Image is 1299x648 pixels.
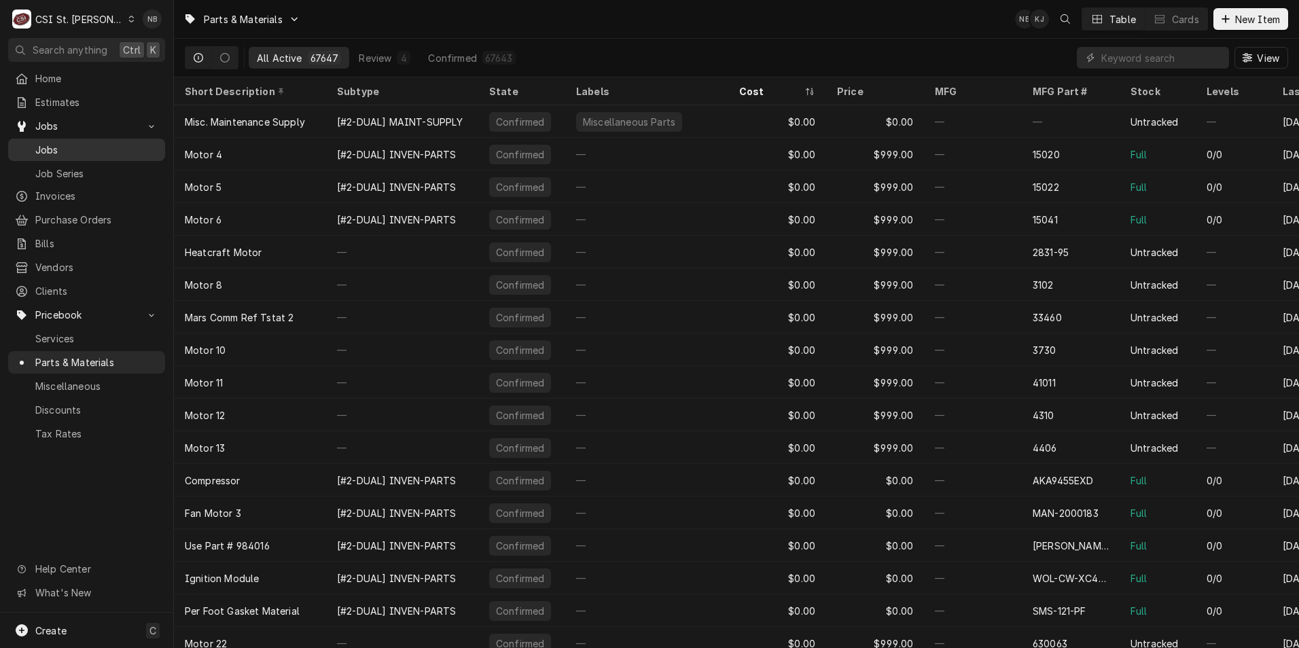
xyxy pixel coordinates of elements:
[35,403,158,417] span: Discounts
[326,399,478,431] div: —
[428,51,476,65] div: Confirmed
[1196,334,1272,366] div: —
[35,260,158,274] span: Vendors
[1131,180,1147,194] div: Full
[1196,366,1272,399] div: —
[826,138,924,170] div: $999.00
[185,441,225,455] div: Motor 13
[826,562,924,594] div: $0.00
[1131,278,1178,292] div: Untracked
[924,562,1022,594] div: —
[8,67,165,90] a: Home
[728,431,826,464] div: $0.00
[185,147,222,162] div: Motor 4
[728,236,826,268] div: $0.00
[185,604,300,618] div: Per Foot Gasket Material
[35,143,158,157] span: Jobs
[1101,47,1222,69] input: Keyword search
[12,10,31,29] div: CSI St. Louis's Avatar
[1196,431,1272,464] div: —
[1131,571,1147,586] div: Full
[565,594,728,627] div: —
[728,105,826,138] div: $0.00
[310,51,339,65] div: 67647
[739,84,802,98] div: Cost
[35,95,158,109] span: Estimates
[1033,310,1062,325] div: 33460
[35,562,157,576] span: Help Center
[1196,268,1272,301] div: —
[35,586,157,600] span: What's New
[1131,115,1178,129] div: Untracked
[35,236,158,251] span: Bills
[8,280,165,302] a: Clients
[495,213,546,227] div: Confirmed
[337,84,465,98] div: Subtype
[185,376,223,390] div: Motor 11
[1207,506,1222,520] div: 0/0
[728,399,826,431] div: $0.00
[1030,10,1049,29] div: KJ
[1131,245,1178,259] div: Untracked
[1207,604,1222,618] div: 0/0
[337,147,456,162] div: [#2-DUAL] INVEN-PARTS
[826,236,924,268] div: $999.00
[178,8,306,31] a: Go to Parts & Materials
[728,464,826,497] div: $0.00
[1033,473,1094,488] div: AKA9455EXD
[359,51,391,65] div: Review
[1033,506,1099,520] div: MAN-2000183
[123,43,141,57] span: Ctrl
[33,43,107,57] span: Search anything
[185,180,221,194] div: Motor 5
[1131,147,1147,162] div: Full
[150,43,156,57] span: K
[185,571,259,586] div: Ignition Module
[485,51,513,65] div: 67643
[1030,10,1049,29] div: Ken Jiricek's Avatar
[1033,539,1109,553] div: [PERSON_NAME]-994368
[728,562,826,594] div: $0.00
[337,213,456,227] div: [#2-DUAL] INVEN-PARTS
[185,213,221,227] div: Motor 6
[1213,8,1288,30] button: New Item
[35,284,158,298] span: Clients
[1131,310,1178,325] div: Untracked
[185,539,270,553] div: Use Part # 984016
[826,431,924,464] div: $999.00
[728,138,826,170] div: $0.00
[495,115,546,129] div: Confirmed
[565,268,728,301] div: —
[826,301,924,334] div: $999.00
[924,529,1022,562] div: —
[8,558,165,580] a: Go to Help Center
[565,399,728,431] div: —
[582,115,677,129] div: Miscellaneous Parts
[185,278,222,292] div: Motor 8
[565,334,728,366] div: —
[1131,441,1178,455] div: Untracked
[35,308,138,322] span: Pricebook
[565,236,728,268] div: —
[1207,84,1258,98] div: Levels
[924,334,1022,366] div: —
[8,185,165,207] a: Invoices
[143,10,162,29] div: NB
[728,170,826,203] div: $0.00
[1022,105,1120,138] div: —
[728,301,826,334] div: $0.00
[565,464,728,497] div: —
[1207,539,1222,553] div: 0/0
[326,268,478,301] div: —
[1196,105,1272,138] div: —
[35,71,158,86] span: Home
[8,327,165,350] a: Services
[728,529,826,562] div: $0.00
[826,464,924,497] div: $0.00
[185,84,313,98] div: Short Description
[1015,10,1034,29] div: NB
[924,431,1022,464] div: —
[1196,399,1272,431] div: —
[337,115,463,129] div: [#2-DUAL] MAINT-SUPPLY
[35,119,138,133] span: Jobs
